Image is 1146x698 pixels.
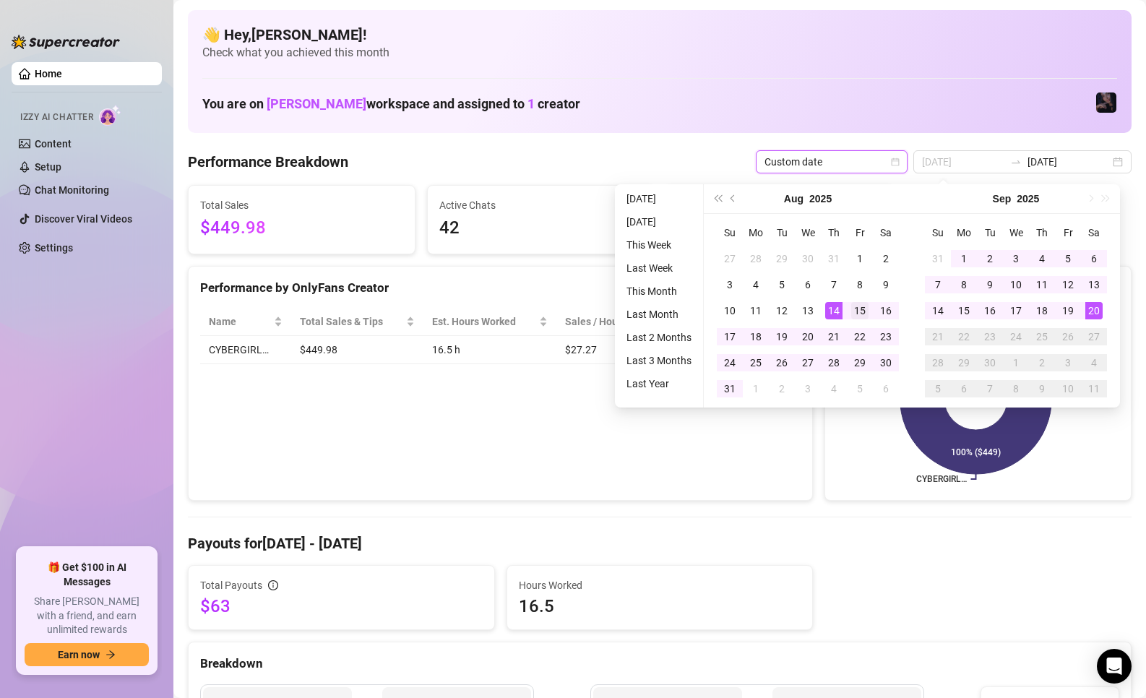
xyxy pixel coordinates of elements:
td: 2025-09-02 [769,376,795,402]
span: $63 [200,595,483,618]
text: CYBERGIRL… [916,474,967,484]
div: 14 [825,302,843,319]
td: 2025-09-05 [1055,246,1081,272]
td: 2025-09-01 [743,376,769,402]
button: Earn nowarrow-right [25,643,149,666]
td: 16.5 h [423,336,556,364]
td: 2025-08-18 [743,324,769,350]
td: 2025-08-22 [847,324,873,350]
td: 2025-08-11 [743,298,769,324]
span: Hours Worked [519,577,801,593]
td: 2025-08-30 [873,350,899,376]
div: 12 [1059,276,1077,293]
span: Total Payouts [200,577,262,593]
span: Sales / Hour [565,314,637,329]
td: 2025-08-04 [743,272,769,298]
span: Custom date [764,151,899,173]
td: 2025-09-05 [847,376,873,402]
td: 2025-09-03 [1003,246,1029,272]
div: 8 [955,276,973,293]
div: 1 [851,250,869,267]
div: 5 [1059,250,1077,267]
th: Su [717,220,743,246]
div: 31 [825,250,843,267]
div: 11 [1085,380,1103,397]
td: 2025-10-05 [925,376,951,402]
div: 12 [773,302,790,319]
span: Share [PERSON_NAME] with a friend, and earn unlimited rewards [25,595,149,637]
td: 2025-07-27 [717,246,743,272]
td: 2025-08-12 [769,298,795,324]
td: 2025-08-07 [821,272,847,298]
span: 16.5 [519,595,801,618]
td: 2025-08-13 [795,298,821,324]
th: We [1003,220,1029,246]
td: 2025-09-02 [977,246,1003,272]
td: 2025-08-25 [743,350,769,376]
span: Total Sales & Tips [300,314,403,329]
td: 2025-09-10 [1003,272,1029,298]
div: 31 [929,250,947,267]
div: 27 [1085,328,1103,345]
td: 2025-09-08 [951,272,977,298]
div: 16 [877,302,895,319]
a: Setup [35,161,61,173]
div: 29 [851,354,869,371]
div: 1 [955,250,973,267]
td: $449.98 [291,336,423,364]
td: 2025-07-28 [743,246,769,272]
td: 2025-08-01 [847,246,873,272]
td: CYBERGIRL… [200,336,291,364]
div: 22 [955,328,973,345]
div: 21 [825,328,843,345]
span: [PERSON_NAME] [267,96,366,111]
div: 13 [1085,276,1103,293]
div: 23 [981,328,999,345]
td: 2025-09-01 [951,246,977,272]
td: 2025-08-20 [795,324,821,350]
span: to [1010,156,1022,168]
td: 2025-08-31 [925,246,951,272]
span: 🎁 Get $100 in AI Messages [25,561,149,589]
span: 1 [527,96,535,111]
div: 2 [773,380,790,397]
div: 11 [1033,276,1051,293]
li: Last Year [621,375,697,392]
td: 2025-09-30 [977,350,1003,376]
div: 6 [799,276,817,293]
div: 28 [825,354,843,371]
td: 2025-09-29 [951,350,977,376]
li: Last Month [621,306,697,323]
td: 2025-08-31 [717,376,743,402]
td: 2025-09-14 [925,298,951,324]
th: Tu [977,220,1003,246]
div: 6 [1085,250,1103,267]
div: 30 [799,250,817,267]
td: 2025-09-23 [977,324,1003,350]
div: 21 [929,328,947,345]
span: Izzy AI Chatter [20,111,93,124]
input: Start date [922,154,1004,170]
div: 9 [981,276,999,293]
div: 8 [1007,380,1025,397]
th: Mo [743,220,769,246]
span: arrow-right [105,650,116,660]
td: 2025-08-21 [821,324,847,350]
input: End date [1027,154,1110,170]
div: 25 [747,354,764,371]
div: 10 [721,302,738,319]
div: 24 [1007,328,1025,345]
span: Name [209,314,271,329]
span: $449.98 [200,215,403,242]
div: 27 [799,354,817,371]
span: Active Chats [439,197,642,213]
div: 16 [981,302,999,319]
th: Mo [951,220,977,246]
div: 20 [1085,302,1103,319]
div: 30 [877,354,895,371]
img: logo-BBDzfeDw.svg [12,35,120,49]
td: 2025-10-06 [951,376,977,402]
td: 2025-07-30 [795,246,821,272]
th: Tu [769,220,795,246]
button: Choose a year [1017,184,1039,213]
